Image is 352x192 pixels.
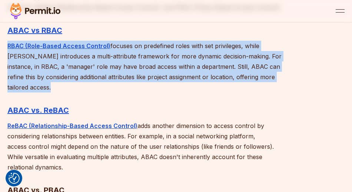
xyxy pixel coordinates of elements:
p: adds another dimension to access control by considering relationships between entities. For examp... [7,121,292,172]
p: focuses on predefined roles with set privileges, while [PERSON_NAME] introduces a multi-attribute... [7,41,292,92]
img: Permit logo [7,1,63,21]
a: RBAC (Role-Based Access Control) [7,42,110,50]
a: ABAC vs RBAC [7,26,62,35]
a: ReBAC (Relationship-Based Access Control) [7,122,137,129]
button: Consent Preferences [9,173,20,184]
img: Revisit consent button [9,173,20,184]
button: open menu [336,7,345,16]
a: ABAC vs. ReBAC [7,106,69,115]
